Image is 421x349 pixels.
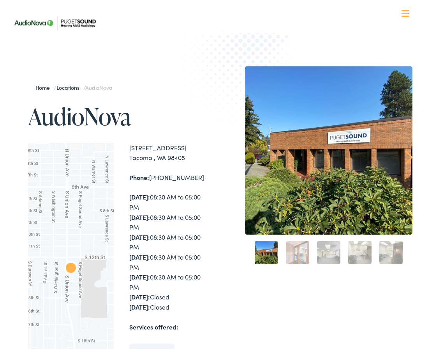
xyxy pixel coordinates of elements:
[35,84,112,91] span: / /
[286,241,309,264] a: 2
[379,241,403,264] a: 5
[58,256,83,281] div: AudioNova
[129,233,150,241] strong: [DATE]:
[348,241,372,264] a: 4
[255,241,278,264] a: 1
[129,213,150,221] strong: [DATE]:
[317,241,340,264] a: 3
[129,253,150,261] strong: [DATE]:
[129,192,211,312] div: 08:30 AM to 05:00 PM 08:30 AM to 05:00 PM 08:30 AM to 05:00 PM 08:30 AM to 05:00 PM 08:30 AM to 0...
[14,31,413,55] a: What We Offer
[129,322,178,331] strong: Services offered:
[129,303,150,311] strong: [DATE]:
[28,103,211,129] h1: AudioNova
[56,84,83,91] a: Locations
[129,292,150,301] strong: [DATE]:
[129,272,150,281] strong: [DATE]:
[129,173,211,183] div: [PHONE_NUMBER]
[85,84,112,91] span: AudioNova
[129,143,211,163] div: [STREET_ADDRESS] Tacoma , WA 98405
[129,192,150,201] strong: [DATE]:
[405,150,413,164] a: Next
[129,173,149,182] strong: Phone:
[35,84,54,91] a: Home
